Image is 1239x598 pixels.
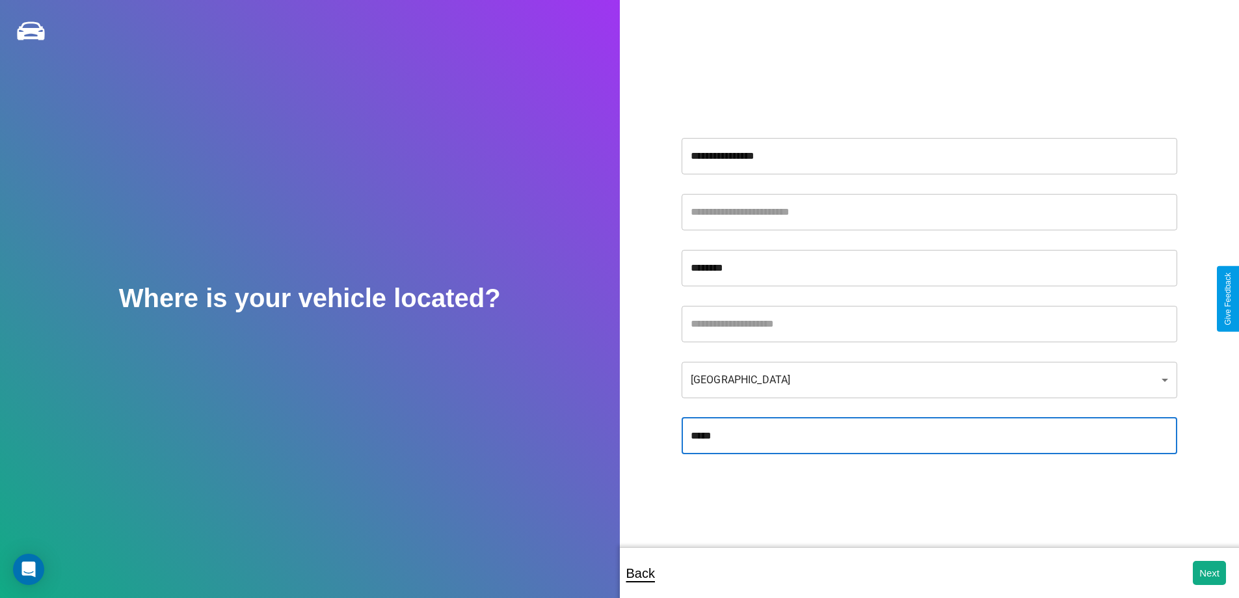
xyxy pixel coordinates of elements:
[119,284,501,313] h2: Where is your vehicle located?
[626,562,655,585] p: Back
[1193,561,1226,585] button: Next
[682,362,1177,398] div: [GEOGRAPHIC_DATA]
[1223,273,1232,325] div: Give Feedback
[13,554,44,585] div: Open Intercom Messenger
